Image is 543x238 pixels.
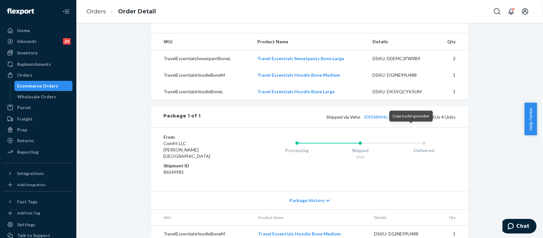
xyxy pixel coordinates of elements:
div: Prep [17,127,27,133]
div: Replenishments [17,61,51,67]
a: Prep [4,125,73,135]
div: DSKU: DDEMC2FWXB9 [372,55,432,62]
div: Inventory [17,50,38,56]
div: Wholesale Orders [17,94,56,100]
td: TravelEssentialsHoodieBoneL [151,83,253,100]
td: TravelEssentialsSweatpantBoneL [151,50,253,67]
a: Inventory [4,48,73,58]
th: Product Name [252,33,367,50]
div: Delivered [392,147,456,154]
a: Inbounds24 [4,36,73,46]
button: Fast Tags [4,197,73,207]
a: Parcel [4,102,73,113]
button: Open account menu [519,5,532,18]
div: Package 1 of 1 [164,113,201,121]
span: Comfrt LLC [PERSON_NAME][GEOGRAPHIC_DATA] [164,141,211,159]
button: Integrations [4,168,73,178]
dt: From [164,134,240,140]
span: Copy tracking number [393,114,430,118]
dd: 86549981 [164,169,240,175]
td: 1 [437,83,468,100]
div: Integrations [17,170,44,177]
span: Shipped via Veho [327,114,417,120]
ol: breadcrumbs [81,2,161,21]
div: Orders [17,72,32,78]
a: Add Integration [4,181,73,189]
div: DSKU: D52NE99U488 [372,72,432,78]
a: Travel Essentials Hoodie Bone Medium [258,231,341,236]
a: Orders [4,70,73,80]
div: 24 [63,38,71,45]
div: Add Integration [17,182,45,187]
div: Parcel [17,104,31,111]
button: Open Search Box [491,5,504,18]
button: Close Navigation [60,5,73,18]
iframe: Opens a widget where you can chat to one of our agents [503,219,537,235]
div: Freight [17,116,33,122]
div: 3 SKUs 4 Units [201,113,456,121]
div: Ecommerce Orders [17,83,58,89]
div: Fast Tags [17,199,38,205]
div: Processing [265,147,329,154]
a: Add Fast Tag [4,209,73,217]
a: Travel Essentials Hoodie Bone Medium [257,72,340,78]
a: Freight [4,114,73,124]
a: Order Detail [118,8,156,15]
button: Help Center [525,103,537,135]
th: SKU [151,210,253,226]
div: Shipped [329,147,392,154]
div: Home [17,27,30,34]
a: Reporting [4,147,73,157]
span: Package History [289,197,324,204]
div: DSKU: D52NE99U488 [374,231,434,237]
button: Open notifications [505,5,518,18]
a: 20f548494c7103357 [364,114,406,120]
td: TravelEssentialsHoodieBoneM [151,67,253,83]
th: Details [367,33,437,50]
img: Flexport logo [7,8,34,15]
div: 9/20 [329,154,392,160]
a: Home [4,25,73,36]
a: Orders [87,8,106,15]
th: Product Name [253,210,369,226]
a: Returns [4,136,73,146]
th: Qty [437,33,468,50]
a: Settings [4,220,73,230]
div: Add Fast Tag [17,210,40,216]
div: DSKU: DK5VQCYK5UM [372,88,432,95]
th: SKU [151,33,253,50]
dt: Shipment ID [164,163,240,169]
a: Travel Essentials Hoodie Bone Large [257,89,335,94]
div: Inbounds [17,38,37,45]
th: Qty [439,210,468,226]
a: Travel Essentials Sweatpants Bone Large [257,56,344,61]
th: Details [369,210,439,226]
div: Returns [17,137,34,144]
div: Reporting [17,149,38,155]
td: 1 [437,67,468,83]
div: Settings [17,221,35,228]
a: Ecommerce Orders [14,81,73,91]
a: Wholesale Orders [14,92,73,102]
td: 2 [437,50,468,67]
a: Replenishments [4,59,73,69]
